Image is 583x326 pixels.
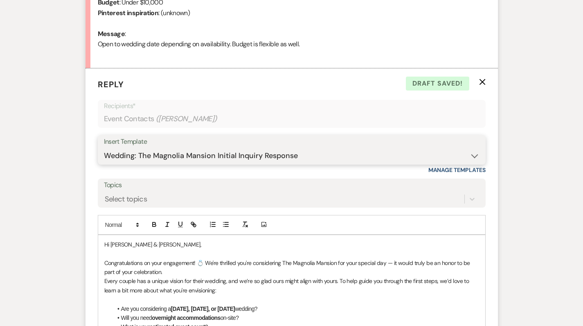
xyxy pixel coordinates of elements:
[428,166,486,174] a: Manage Templates
[104,111,479,127] div: Event Contacts
[171,306,235,312] strong: [DATE], [DATE], or [DATE]
[104,276,479,295] p: Every couple has a unique vision for their wedding, and we’re so glad ours might align with yours...
[104,258,479,277] p: Congratulations on your engagement! 💍 We're thrilled you're considering The Magnolia Mansion for ...
[113,304,479,313] li: Are you considering a wedding?
[406,77,469,91] span: Draft saved!
[113,313,479,322] li: Will you need on-site?
[152,315,220,321] strong: overnight accommodations
[104,240,479,249] p: Hi [PERSON_NAME] & [PERSON_NAME],
[156,113,217,125] span: ( [PERSON_NAME] )
[104,101,479,111] p: Recipients*
[98,9,159,17] b: Pinterest inspiration
[105,193,147,204] div: Select topics
[104,136,479,148] div: Insert Template
[98,29,125,38] b: Message
[104,179,479,191] label: Topics
[98,79,124,90] span: Reply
